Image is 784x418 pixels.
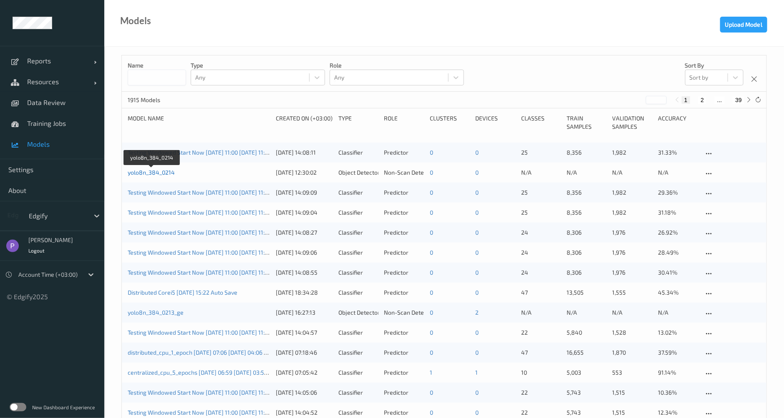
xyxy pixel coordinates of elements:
a: Testing Windowed Start Now [DATE] 11:00 [DATE] 11:00 Auto Save [128,409,299,416]
p: 13,505 [567,288,606,297]
div: Object Detector [338,168,378,177]
p: 22 [521,408,561,417]
div: Classifier [338,368,378,377]
p: N/A [658,308,698,317]
a: yolo8n_384_0213_ge [128,309,184,316]
p: 5,743 [567,388,606,397]
p: 16,655 [567,348,606,357]
div: Predictor [384,388,424,397]
a: Testing Windowed Start Now [DATE] 11:00 [DATE] 11:00 Auto Save [128,249,299,256]
a: 0 [430,249,433,256]
button: Upload Model [720,17,767,33]
div: Role [384,114,424,131]
p: N/A [521,168,561,177]
div: Classifier [338,208,378,217]
p: 1,515 [613,388,652,397]
div: [DATE] 14:04:57 [276,328,333,337]
p: N/A [521,308,561,317]
div: [DATE] 14:08:55 [276,268,333,277]
p: 8,306 [567,248,606,257]
div: Predictor [384,268,424,277]
p: 1,555 [613,288,652,297]
div: [DATE] 14:09:04 [276,208,333,217]
p: Type [191,61,325,70]
p: 1,976 [613,228,652,237]
p: 10 [521,368,561,377]
button: 2 [698,96,706,104]
p: 22 [521,388,561,397]
a: 0 [430,409,433,416]
a: 0 [475,289,479,296]
a: 0 [430,189,433,196]
div: [DATE] 14:04:52 [276,408,333,417]
p: Role [330,61,464,70]
div: Predictor [384,248,424,257]
p: 47 [521,288,561,297]
div: Model Name [128,114,270,131]
p: Name [128,61,186,70]
a: 1 [430,369,432,376]
div: Classifier [338,328,378,337]
a: 0 [430,269,433,276]
p: 5,840 [567,328,606,337]
div: Accuracy [658,114,698,131]
div: Classifier [338,248,378,257]
p: 8,306 [567,268,606,277]
div: Classifier [338,228,378,237]
p: 8,356 [567,188,606,197]
div: Classifier [338,188,378,197]
a: Testing Windowed Start Now [DATE] 11:00 [DATE] 11:00 Auto Save [128,269,299,276]
p: 8,356 [567,208,606,217]
div: Created On (+03:00) [276,114,333,131]
a: 1 [475,369,478,376]
div: [DATE] 14:09:09 [276,188,333,197]
p: 1,515 [613,408,652,417]
p: 25 [521,208,561,217]
a: 0 [430,229,433,236]
p: 24 [521,248,561,257]
p: 26.92% [658,228,698,237]
p: 31.18% [658,208,698,217]
p: 1,982 [613,188,652,197]
a: 0 [430,209,433,216]
div: [DATE] 07:18:46 [276,348,333,357]
p: 31.33% [658,148,698,157]
p: 1,976 [613,268,652,277]
div: [DATE] 18:34:28 [276,288,333,297]
div: Predictor [384,148,424,157]
p: 25 [521,148,561,157]
p: 1,976 [613,248,652,257]
a: 0 [475,389,479,396]
p: 8,306 [567,228,606,237]
div: Classifier [338,388,378,397]
a: Distributed Corei5 [DATE] 15:22 Auto Save [128,289,237,296]
p: 24 [521,268,561,277]
div: clusters [430,114,469,131]
div: Classifier [338,348,378,357]
a: Testing Windowed Start Now [DATE] 11:00 [DATE] 11:00 Auto Save [128,189,299,196]
p: 91.14% [658,368,698,377]
p: N/A [658,168,698,177]
p: 28.49% [658,248,698,257]
a: 0 [475,149,479,156]
p: N/A [613,168,652,177]
p: 10.36% [658,388,698,397]
p: 553 [613,368,652,377]
div: Non-Scan Detector [384,308,424,317]
div: [DATE] 14:05:06 [276,388,333,397]
div: Train Samples [567,114,606,131]
a: yolo8n_384_0214 [128,169,175,176]
button: 39 [733,96,744,104]
a: 0 [475,229,479,236]
p: 37.59% [658,348,698,357]
a: 0 [475,189,479,196]
p: 8,356 [567,148,606,157]
p: N/A [567,168,606,177]
a: 0 [430,389,433,396]
button: ... [715,96,725,104]
p: 29.36% [658,188,698,197]
div: Predictor [384,208,424,217]
p: 13.02% [658,328,698,337]
a: 0 [475,269,479,276]
p: 22 [521,328,561,337]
